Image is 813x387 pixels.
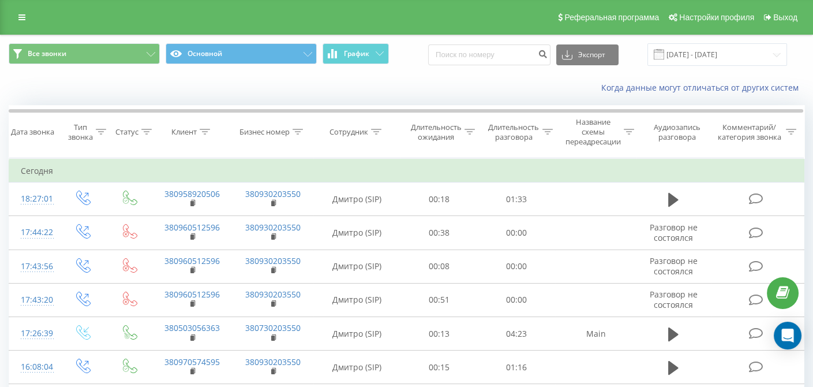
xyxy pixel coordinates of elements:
[313,216,400,250] td: Дмитро (SIP)
[313,250,400,283] td: Дмитро (SIP)
[478,317,556,351] td: 04:23
[564,13,659,22] span: Реферальная программа
[478,183,556,216] td: 01:33
[478,250,556,283] td: 00:00
[329,127,368,137] div: Сотрудник
[555,317,636,351] td: Main
[411,122,462,142] div: Длительность ожидания
[313,283,400,317] td: Дмитро (SIP)
[679,13,754,22] span: Настройки профиля
[323,43,389,64] button: График
[245,188,301,199] a: 380930203550
[313,351,400,384] td: Дмитро (SIP)
[649,255,697,277] span: Разговор не состоялся
[245,289,301,300] a: 380930203550
[171,127,197,137] div: Клиент
[11,127,54,137] div: Дата звонка
[21,356,47,378] div: 16:08:04
[164,255,220,266] a: 380960512596
[9,43,160,64] button: Все звонки
[565,117,621,147] div: Название схемы переадресации
[400,183,478,216] td: 00:18
[245,222,301,233] a: 380930203550
[400,317,478,351] td: 00:13
[21,188,47,210] div: 18:27:01
[601,82,804,93] a: Когда данные могут отличаться от других систем
[166,43,317,64] button: Основной
[478,351,556,384] td: 01:16
[245,255,301,266] a: 380930203550
[313,183,400,216] td: Дмитро (SIP)
[649,289,697,310] span: Разговор не состоялся
[428,44,550,65] input: Поиск по номеру
[239,127,290,137] div: Бизнес номер
[164,356,220,367] a: 380970574595
[647,122,708,142] div: Аудиозапись разговора
[478,216,556,250] td: 00:00
[313,317,400,351] td: Дмитро (SIP)
[400,250,478,283] td: 00:08
[68,122,93,142] div: Тип звонка
[28,49,66,58] span: Все звонки
[715,122,783,142] div: Комментарий/категория звонка
[21,221,47,244] div: 17:44:22
[245,356,301,367] a: 380930203550
[400,216,478,250] td: 00:38
[21,255,47,278] div: 17:43:56
[400,283,478,317] td: 00:51
[478,283,556,317] td: 00:00
[164,222,220,233] a: 380960512596
[115,127,138,137] div: Статус
[21,289,47,311] div: 17:43:20
[164,322,220,333] a: 380503056363
[21,322,47,345] div: 17:26:39
[9,159,804,183] td: Сегодня
[400,351,478,384] td: 00:15
[774,322,801,349] div: Open Intercom Messenger
[344,50,369,58] span: График
[649,222,697,243] span: Разговор не состоялся
[773,13,797,22] span: Выход
[164,289,220,300] a: 380960512596
[164,188,220,199] a: 380958920506
[488,122,539,142] div: Длительность разговора
[556,44,619,65] button: Экспорт
[245,322,301,333] a: 380730203550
